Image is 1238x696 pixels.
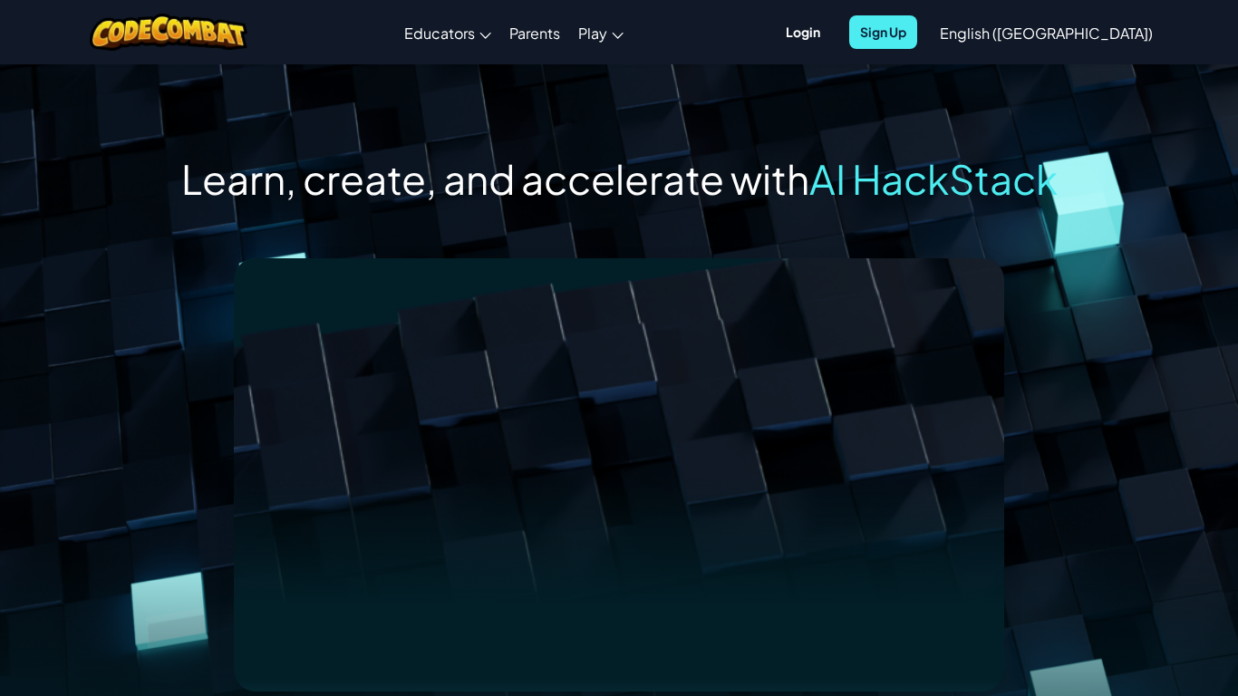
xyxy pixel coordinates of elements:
span: English ([GEOGRAPHIC_DATA]) [940,24,1153,43]
span: AI HackStack [809,153,1058,204]
a: Play [569,8,633,57]
a: Parents [500,8,569,57]
a: English ([GEOGRAPHIC_DATA]) [931,8,1162,57]
span: Play [578,24,607,43]
span: Educators [404,24,475,43]
span: Learn, create, and accelerate with [181,153,809,204]
a: Educators [395,8,500,57]
button: Sign Up [849,15,917,49]
img: CodeCombat logo [90,14,248,51]
button: Login [775,15,831,49]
